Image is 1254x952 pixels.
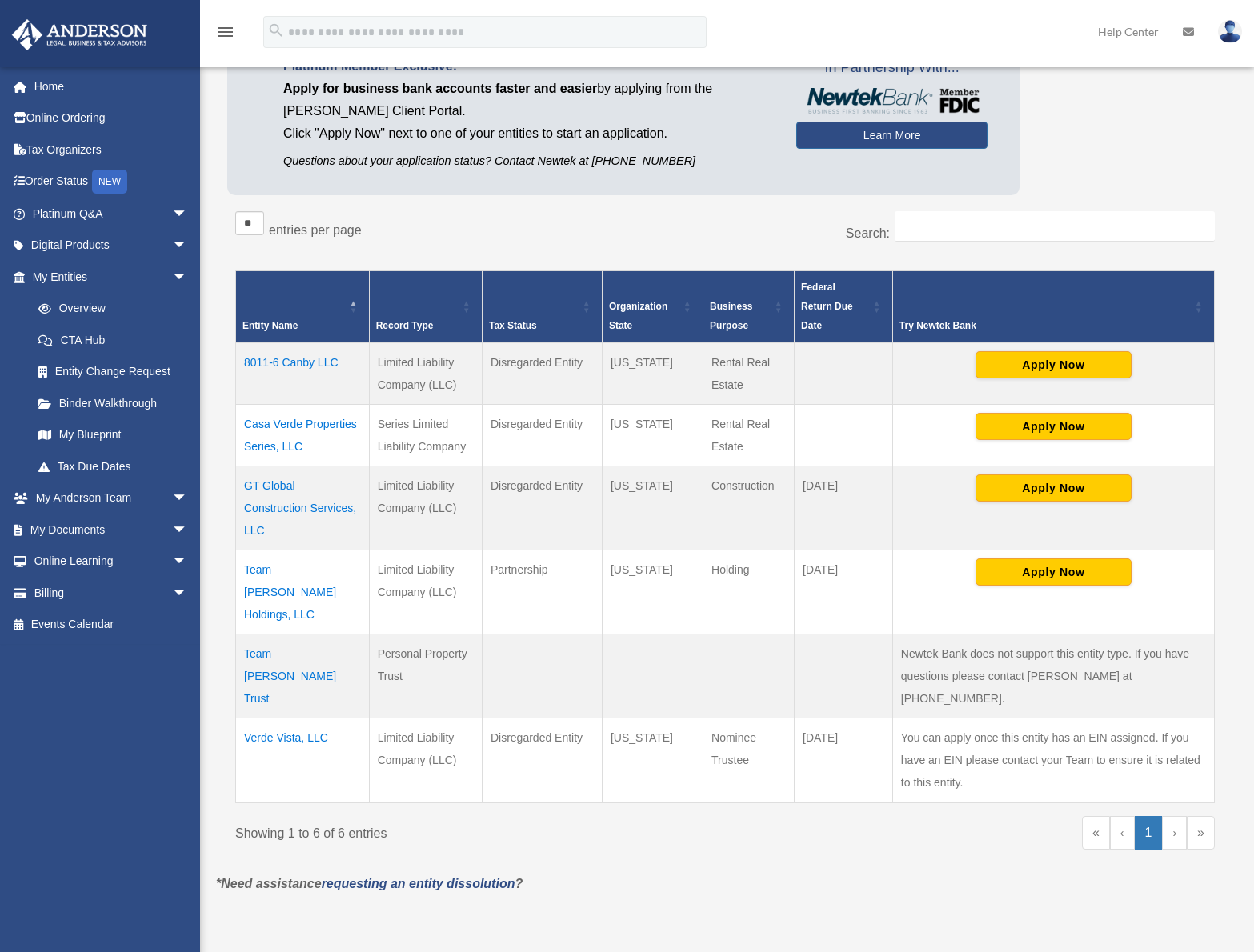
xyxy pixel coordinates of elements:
a: Last [1187,816,1215,850]
a: CTA Hub [22,324,204,356]
td: 8011-6 Canby LLC [236,342,370,405]
td: [DATE] [795,466,893,550]
div: Try Newtek Bank [899,316,1190,335]
label: entries per page [269,223,362,237]
th: Tax Status: Activate to sort [482,270,602,342]
p: Questions about your application status? Contact Newtek at [PHONE_NUMBER] [283,151,772,171]
td: Limited Liability Company (LLC) [369,342,482,405]
a: Overview [22,293,196,325]
a: My Anderson Teamarrow_drop_down [11,482,212,514]
a: Events Calendar [11,609,212,641]
span: Apply for business bank accounts faster and easier [283,82,597,95]
td: Team [PERSON_NAME] Holdings, LLC [236,550,370,634]
td: GT Global Construction Services, LLC [236,466,370,550]
a: menu [216,28,235,42]
span: Record Type [376,320,434,331]
td: Limited Liability Company (LLC) [369,718,482,802]
i: menu [216,22,235,42]
th: Organization State: Activate to sort [602,270,703,342]
td: Rental Real Estate [703,404,795,466]
button: Apply Now [976,351,1132,378]
img: User Pic [1218,20,1242,43]
a: Platinum Q&Aarrow_drop_down [11,198,212,230]
a: Next [1162,816,1187,850]
td: Limited Liability Company (LLC) [369,550,482,634]
span: In Partnership With... [796,55,988,81]
th: Try Newtek Bank : Activate to sort [892,270,1214,342]
td: Rental Real Estate [703,342,795,405]
span: arrow_drop_down [172,482,204,515]
p: Click "Apply Now" next to one of your entities to start an application. [283,122,772,145]
a: My Documentsarrow_drop_down [11,514,212,546]
span: Entity Name [242,320,298,331]
td: [DATE] [795,550,893,634]
span: arrow_drop_down [172,261,204,294]
a: My Blueprint [22,419,204,451]
span: arrow_drop_down [172,230,204,262]
td: Casa Verde Properties Series, LLC [236,404,370,466]
td: Newtek Bank does not support this entity type. If you have questions please contact [PERSON_NAME]... [892,634,1214,718]
button: Apply Now [976,474,1132,502]
a: requesting an entity dissolution [322,877,515,890]
td: Disregarded Entity [482,404,602,466]
span: arrow_drop_down [172,198,204,230]
img: Anderson Advisors Platinum Portal [7,19,152,50]
a: 1 [1135,816,1163,850]
a: Digital Productsarrow_drop_down [11,230,212,262]
td: Disregarded Entity [482,718,602,802]
td: Nominee Trustee [703,718,795,802]
a: Tax Organizers [11,134,212,166]
em: *Need assistance ? [216,877,523,890]
td: Team [PERSON_NAME] Trust [236,634,370,718]
th: Record Type: Activate to sort [369,270,482,342]
td: [US_STATE] [602,550,703,634]
td: Verde Vista, LLC [236,718,370,802]
th: Federal Return Due Date: Activate to sort [795,270,893,342]
span: Federal Return Due Date [801,282,853,331]
a: Online Learningarrow_drop_down [11,546,212,578]
td: Disregarded Entity [482,466,602,550]
th: Business Purpose: Activate to sort [703,270,795,342]
a: Online Ordering [11,102,212,134]
td: [US_STATE] [602,404,703,466]
td: Holding [703,550,795,634]
div: Showing 1 to 6 of 6 entries [235,816,713,845]
td: Construction [703,466,795,550]
a: Previous [1110,816,1135,850]
td: Disregarded Entity [482,342,602,405]
td: [DATE] [795,718,893,802]
span: Business Purpose [710,301,752,331]
th: Entity Name: Activate to invert sorting [236,270,370,342]
a: Home [11,70,212,102]
a: Order StatusNEW [11,166,212,198]
a: Binder Walkthrough [22,387,204,419]
button: Apply Now [976,558,1132,586]
label: Search: [846,226,890,240]
td: [US_STATE] [602,718,703,802]
div: NEW [92,170,127,194]
a: Learn More [796,122,988,149]
td: Limited Liability Company (LLC) [369,466,482,550]
a: My Entitiesarrow_drop_down [11,261,204,293]
p: by applying from the [PERSON_NAME] Client Portal. [283,78,772,122]
td: Partnership [482,550,602,634]
td: Series Limited Liability Company [369,404,482,466]
span: arrow_drop_down [172,577,204,610]
td: [US_STATE] [602,342,703,405]
a: Tax Due Dates [22,450,204,482]
a: Billingarrow_drop_down [11,577,212,609]
span: Organization State [609,301,667,331]
td: You can apply once this entity has an EIN assigned. If you have an EIN please contact your Team t... [892,718,1214,802]
a: Entity Change Request [22,356,204,388]
button: Apply Now [976,413,1132,440]
td: Personal Property Trust [369,634,482,718]
td: [US_STATE] [602,466,703,550]
span: arrow_drop_down [172,546,204,578]
img: NewtekBankLogoSM.png [804,88,980,114]
span: Tax Status [489,320,537,331]
a: First [1082,816,1110,850]
span: arrow_drop_down [172,514,204,546]
i: search [267,22,285,39]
